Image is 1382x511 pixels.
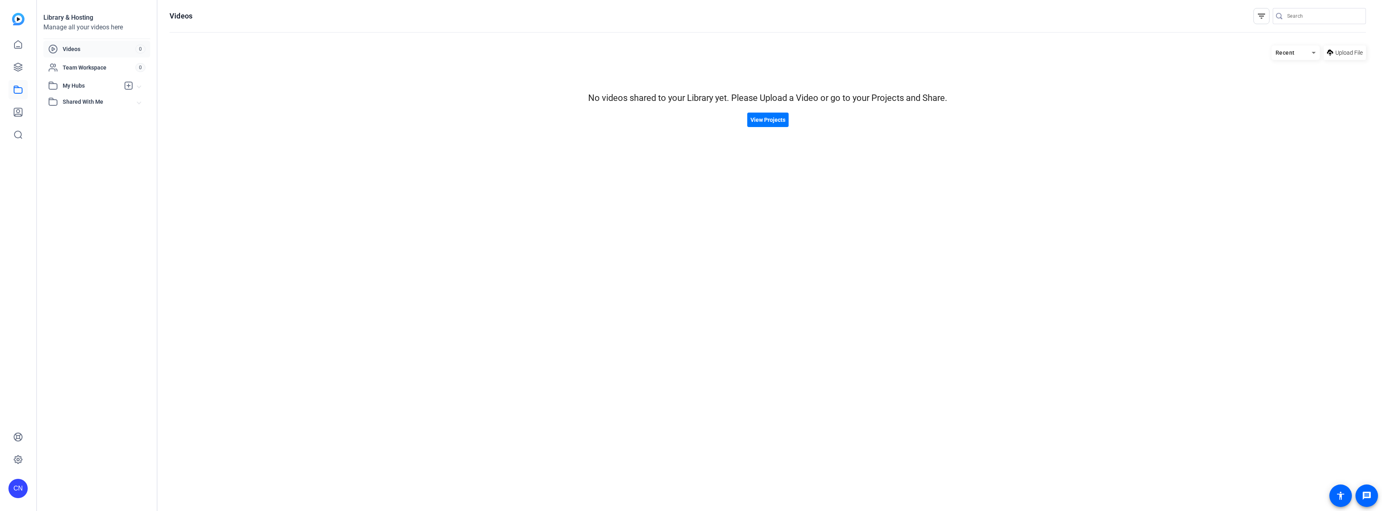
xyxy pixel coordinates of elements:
mat-icon: message [1362,491,1372,501]
span: View Projects [750,116,785,124]
div: Library & Hosting [43,13,150,23]
span: 0 [135,45,145,53]
span: Recent [1276,49,1295,56]
span: Team Workspace [63,64,135,72]
button: View Projects [747,113,789,127]
input: Search [1287,11,1360,21]
span: Shared With Me [63,98,137,106]
mat-icon: filter_list [1257,11,1266,21]
span: Upload File [1335,49,1363,57]
div: No videos shared to your Library yet. Please Upload a Video or go to your Projects and Share. [170,91,1366,105]
span: My Hubs [63,82,120,90]
span: Videos [63,45,135,53]
div: Manage all your videos here [43,23,150,32]
button: Upload File [1324,45,1366,60]
div: CN [8,479,28,498]
img: blue-gradient.svg [12,13,25,25]
span: 0 [135,63,145,72]
mat-icon: accessibility [1336,491,1345,501]
mat-expansion-panel-header: My Hubs [43,78,150,94]
mat-expansion-panel-header: Shared With Me [43,94,150,110]
h1: Videos [170,11,192,21]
